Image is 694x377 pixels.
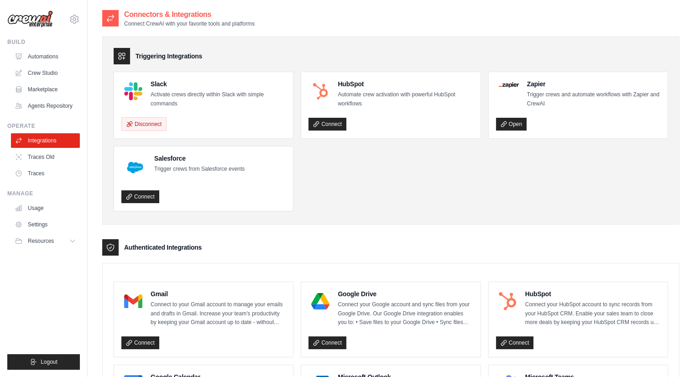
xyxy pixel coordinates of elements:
[311,292,329,310] img: Google Drive Logo
[151,79,286,89] h4: Slack
[124,292,142,310] img: Gmail Logo
[338,289,473,298] h4: Google Drive
[41,358,57,366] span: Logout
[527,79,660,89] h4: Zapier
[7,10,53,28] img: Logo
[7,38,80,46] div: Build
[11,66,80,80] a: Crew Studio
[7,122,80,130] div: Operate
[308,118,346,131] a: Connect
[11,201,80,215] a: Usage
[311,82,329,100] img: HubSpot Logo
[338,300,473,327] p: Connect your Google account and sync files from your Google Drive. Our Google Drive integration e...
[151,90,286,108] p: Activate crews directly within Slack with simple commands
[496,336,534,349] a: Connect
[124,20,255,27] p: Connect CrewAI with your favorite tools and platforms
[154,165,245,174] p: Trigger crews from Salesforce events
[338,79,473,89] h4: HubSpot
[11,99,80,113] a: Agents Repository
[151,289,286,298] h4: Gmail
[121,336,159,349] a: Connect
[11,150,80,164] a: Traces Old
[527,90,660,108] p: Trigger crews and automate workflows with Zapier and CrewAI
[308,336,346,349] a: Connect
[496,118,527,131] a: Open
[11,49,80,64] a: Automations
[136,52,202,61] h3: Triggering Integrations
[11,133,80,148] a: Integrations
[121,190,159,203] a: Connect
[28,237,54,245] span: Resources
[525,300,660,327] p: Connect your HubSpot account to sync records from your HubSpot CRM. Enable your sales team to clo...
[499,292,517,310] img: HubSpot Logo
[338,90,473,108] p: Automate crew activation with powerful HubSpot workflows
[7,354,80,370] button: Logout
[11,234,80,248] button: Resources
[121,117,167,131] button: Disconnect
[525,289,660,298] h4: HubSpot
[11,166,80,181] a: Traces
[11,217,80,232] a: Settings
[124,82,142,100] img: Slack Logo
[7,190,80,197] div: Manage
[124,243,202,252] h3: Authenticated Integrations
[124,157,146,178] img: Salesforce Logo
[499,82,519,88] img: Zapier Logo
[11,82,80,97] a: Marketplace
[151,300,286,327] p: Connect to your Gmail account to manage your emails and drafts in Gmail. Increase your team’s pro...
[124,9,255,20] h2: Connectors & Integrations
[154,154,245,163] h4: Salesforce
